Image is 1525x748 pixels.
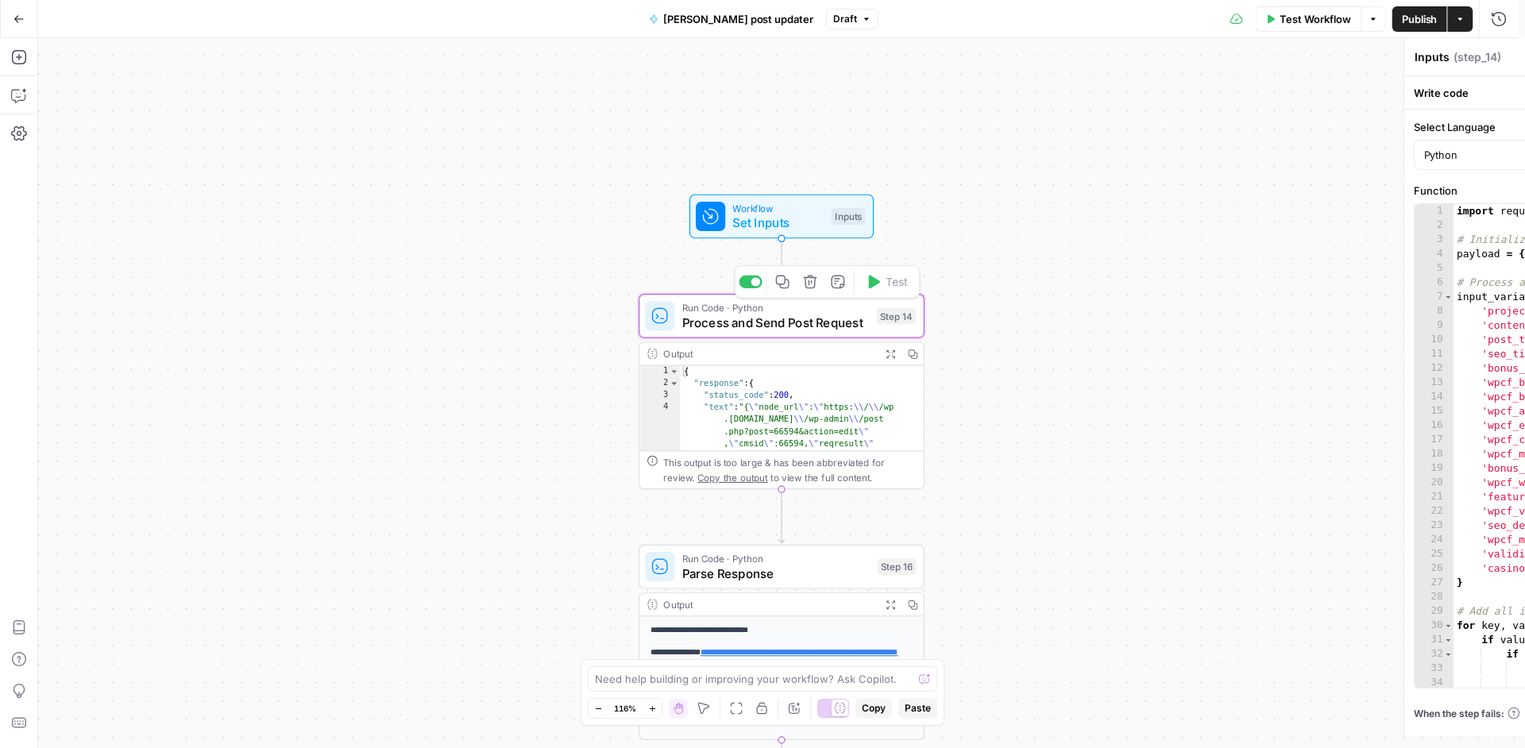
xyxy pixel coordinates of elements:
div: Run Code · PythonProcess and Send Post RequestStep 14TestOutput{ "response":{ "status_code":200, ... [639,294,925,489]
span: Publish [1402,11,1438,27]
button: Paste [898,698,937,719]
textarea: Inputs [1415,49,1450,65]
div: 10 [1415,333,1454,347]
span: Test Workflow [1280,11,1351,27]
div: 5 [1415,261,1454,276]
span: Test [886,273,908,290]
span: Copy the output [697,472,767,483]
div: 32 [1415,647,1454,661]
span: Toggle code folding, rows 2 through 5 [669,378,679,390]
div: 16 [1415,418,1454,433]
div: 1 [1415,204,1454,218]
div: 19 [1415,461,1454,476]
div: 20 [1415,476,1454,490]
div: 2 [1415,218,1454,233]
div: Output [663,346,874,361]
div: 33 [1415,661,1454,676]
div: 4 [1415,247,1454,261]
button: [PERSON_NAME] post updater [639,6,823,32]
div: 25 [1415,547,1454,561]
span: Run Code · Python [682,551,871,566]
span: Toggle code folding, rows 7 through 27 [1444,290,1453,304]
div: Step 16 [878,558,917,575]
div: 9 [1415,318,1454,333]
span: Set Inputs [732,214,824,232]
div: 11 [1415,347,1454,361]
div: 7 [1415,290,1454,304]
div: 15 [1415,404,1454,418]
div: 29 [1415,604,1454,619]
span: [PERSON_NAME] post updater [663,11,813,27]
span: Workflow [732,201,824,216]
div: WorkflowSet InputsInputs [639,195,925,239]
span: Draft [833,12,857,26]
div: 17 [1415,433,1454,447]
div: 27 [1415,576,1454,590]
div: 22 [1415,504,1454,519]
div: 26 [1415,561,1454,576]
div: Inputs [832,208,866,225]
button: Copy [855,698,892,719]
button: Test Workflow [1256,6,1361,32]
div: 3 [639,390,680,402]
span: Toggle code folding, rows 32 through 35 [1444,647,1453,661]
button: Publish [1392,6,1447,32]
span: Paste [905,701,931,715]
span: Run Code · Python [682,300,870,315]
div: 24 [1415,533,1454,547]
span: Process and Send Post Request [682,313,870,331]
span: Toggle code folding, rows 31 through 38 [1444,633,1453,647]
div: 2 [639,378,680,390]
g: Edge from step_14 to step_16 [779,489,785,542]
div: 12 [1415,361,1454,376]
button: Draft [826,9,878,29]
span: Copy [862,701,886,715]
div: 4 [639,402,680,474]
span: Toggle code folding, rows 30 through 38 [1444,619,1453,633]
div: This output is too large & has been abbreviated for review. to view the full content. [663,455,916,484]
div: 1 [639,366,680,378]
div: 8 [1415,304,1454,318]
div: 23 [1415,519,1454,533]
button: Test [858,270,915,294]
div: 13 [1415,376,1454,390]
div: 30 [1415,619,1454,633]
span: Toggle code folding, rows 1 through 10 [669,366,679,378]
span: Parse Response [682,564,871,582]
span: 116% [614,702,636,715]
div: 34 [1415,676,1454,690]
div: 18 [1415,447,1454,461]
div: 28 [1415,590,1454,604]
div: Step 14 [877,307,917,324]
div: 3 [1415,233,1454,247]
div: Output [663,597,874,612]
span: ( step_14 ) [1454,49,1501,65]
div: 14 [1415,390,1454,404]
div: 31 [1415,633,1454,647]
div: 6 [1415,276,1454,290]
a: When the step fails: [1414,707,1520,721]
div: 21 [1415,490,1454,504]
